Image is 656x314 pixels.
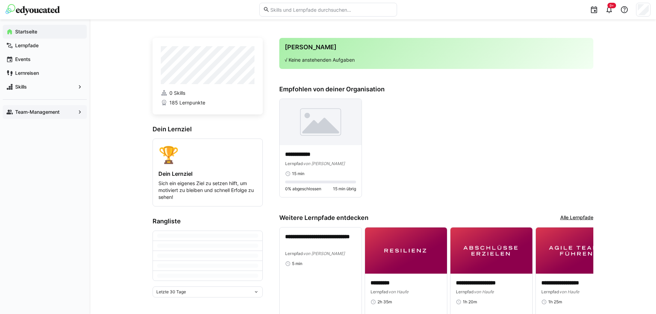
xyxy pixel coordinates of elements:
[333,186,356,192] span: 15 min übrig
[279,85,593,93] h3: Empfohlen von deiner Organisation
[463,299,477,305] span: 1h 20m
[270,7,393,13] input: Skills und Lernpfade durchsuchen…
[560,214,593,222] a: Alle Lernpfade
[285,161,303,166] span: Lernpfad
[285,57,588,63] p: √ Keine anstehenden Aufgaben
[474,289,494,294] span: von Haufe
[388,289,408,294] span: von Haufe
[158,170,257,177] h4: Dein Lernziel
[456,289,474,294] span: Lernpfad
[285,43,588,51] h3: [PERSON_NAME]
[303,251,345,256] span: von [PERSON_NAME]
[541,289,559,294] span: Lernpfad
[292,261,302,266] span: 5 min
[377,299,392,305] span: 2h 35m
[280,99,362,145] img: image
[169,99,205,106] span: 185 Lernpunkte
[285,186,321,192] span: 0% abgeschlossen
[153,125,263,133] h3: Dein Lernziel
[303,161,345,166] span: von [PERSON_NAME]
[450,227,532,274] img: image
[285,251,303,256] span: Lernpfad
[161,90,254,97] a: 0 Skills
[158,144,257,165] div: 🏆
[156,289,186,295] span: Letzte 30 Tage
[158,180,257,201] p: Sich ein eigenes Ziel zu setzen hilft, um motiviert zu bleiben und schnell Erfolge zu sehen!
[548,299,562,305] span: 1h 25m
[153,217,263,225] h3: Rangliste
[292,171,304,176] span: 15 min
[169,90,185,97] span: 0 Skills
[559,289,579,294] span: von Haufe
[279,214,368,222] h3: Weitere Lernpfade entdecken
[365,227,447,274] img: image
[610,3,614,8] span: 9+
[536,227,618,274] img: image
[371,289,388,294] span: Lernpfad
